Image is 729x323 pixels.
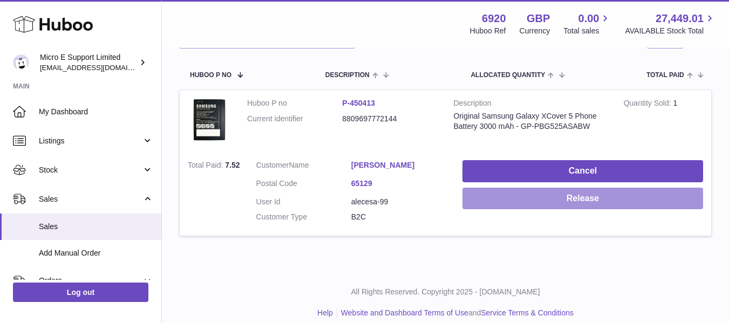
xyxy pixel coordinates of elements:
[256,160,351,173] dt: Name
[256,161,289,169] span: Customer
[247,114,342,124] dt: Current identifier
[13,283,148,302] a: Log out
[462,160,703,182] button: Cancel
[325,72,370,79] span: Description
[625,26,716,36] span: AVAILABLE Stock Total
[470,26,506,36] div: Huboo Ref
[454,98,608,111] strong: Description
[13,54,29,71] img: contact@micropcsupport.com
[40,52,137,73] div: Micro E Support Limited
[351,212,446,222] dd: B2C
[317,308,333,317] a: Help
[646,72,684,79] span: Total paid
[351,178,446,189] a: 65129
[39,165,142,175] span: Stock
[171,287,720,297] p: All Rights Reserved. Copyright 2025 - [DOMAIN_NAME]
[454,111,608,132] div: Original Samsung Galaxy XCover 5 Phone Battery 3000 mAh - GP-PBG525ASABW
[247,98,342,108] dt: Huboo P no
[624,99,673,110] strong: Quantity Sold
[39,107,153,117] span: My Dashboard
[563,26,611,36] span: Total sales
[40,63,159,72] span: [EMAIL_ADDRESS][DOMAIN_NAME]
[482,11,506,26] strong: 6920
[337,308,574,318] li: and
[256,212,351,222] dt: Customer Type
[342,99,375,107] a: P-450413
[471,72,545,79] span: ALLOCATED Quantity
[256,178,351,191] dt: Postal Code
[190,72,231,79] span: Huboo P no
[39,222,153,232] span: Sales
[527,11,550,26] strong: GBP
[520,26,550,36] div: Currency
[188,161,225,172] strong: Total Paid
[39,248,153,258] span: Add Manual Order
[342,114,437,124] dd: 8809697772144
[341,308,468,317] a: Website and Dashboard Terms of Use
[616,90,711,152] td: 1
[578,11,599,26] span: 0.00
[39,276,142,286] span: Orders
[481,308,574,317] a: Service Terms & Conditions
[563,11,611,36] a: 0.00 Total sales
[351,197,446,207] dd: alecesa-99
[351,160,446,170] a: [PERSON_NAME]
[462,188,703,210] button: Release
[656,11,704,26] span: 27,449.01
[39,194,142,204] span: Sales
[188,98,231,141] img: $_57.JPG
[225,161,240,169] span: 7.52
[625,11,716,36] a: 27,449.01 AVAILABLE Stock Total
[39,136,142,146] span: Listings
[256,197,351,207] dt: User Id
